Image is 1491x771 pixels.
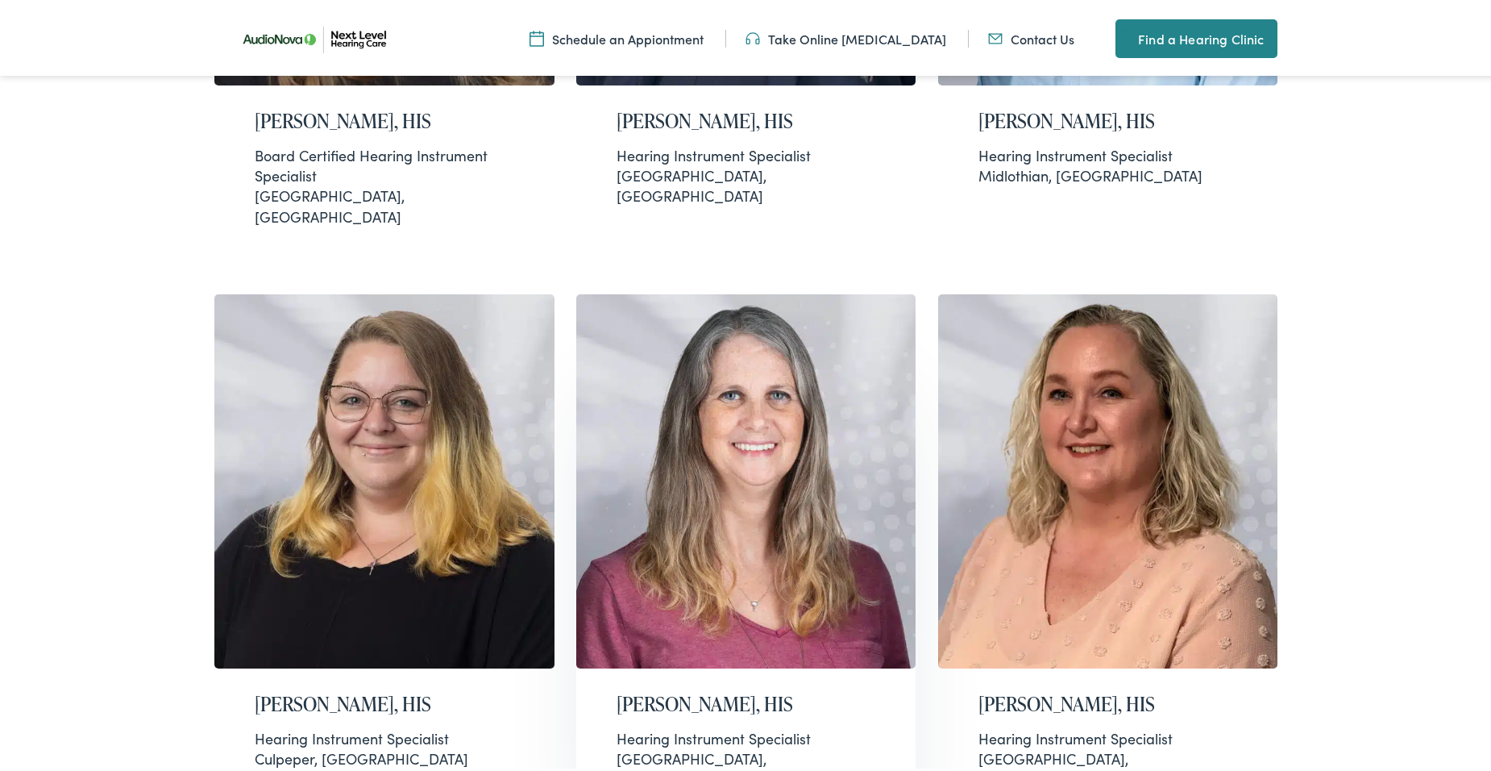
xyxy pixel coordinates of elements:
h2: [PERSON_NAME], HIS [617,690,876,713]
a: Contact Us [988,27,1074,44]
h2: [PERSON_NAME], HIS [978,690,1238,713]
div: Hearing Instrument Specialist [255,725,514,745]
div: Culpeper, [GEOGRAPHIC_DATA] [255,725,514,765]
div: Hearing Instrument Specialist [978,142,1238,162]
h2: [PERSON_NAME], HIS [617,106,876,130]
img: Kaitlyn morris [214,291,554,665]
h2: [PERSON_NAME], HIS [978,106,1238,130]
img: An icon representing mail communication is presented in a unique teal color. [988,27,1003,44]
a: Take Online [MEDICAL_DATA] [745,27,946,44]
div: Hearing Instrument Specialist [978,725,1238,745]
img: Hearing Instrument Specialist Lisa Patton in Ocean Springs, MS [938,291,1278,665]
img: Kelly Black [576,291,916,665]
h2: [PERSON_NAME], HIS [255,106,514,130]
div: Hearing Instrument Specialist [617,142,876,162]
div: Board Certified Hearing Instrument Specialist [255,142,514,182]
div: [GEOGRAPHIC_DATA], [GEOGRAPHIC_DATA] [255,142,514,223]
div: Hearing Instrument Specialist [617,725,876,745]
img: An icon symbolizing headphones, colored in teal, suggests audio-related services or features. [745,27,760,44]
div: [GEOGRAPHIC_DATA], [GEOGRAPHIC_DATA] [617,142,876,203]
div: Midlothian, [GEOGRAPHIC_DATA] [978,142,1238,182]
img: A map pin icon in teal indicates location-related features or services. [1115,26,1130,45]
a: Schedule an Appiontment [530,27,704,44]
a: Find a Hearing Clinic [1115,16,1277,55]
h2: [PERSON_NAME], HIS [255,690,514,713]
img: Calendar icon representing the ability to schedule a hearing test or hearing aid appointment at N... [530,27,544,44]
